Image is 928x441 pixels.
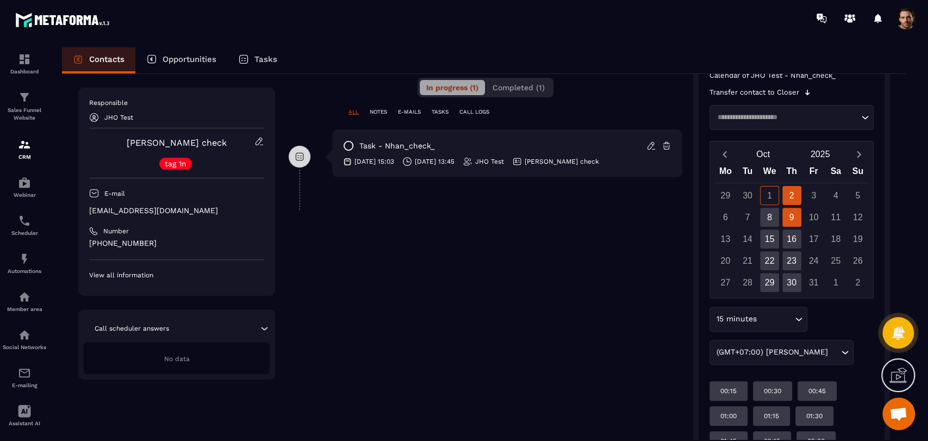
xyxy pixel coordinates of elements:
div: Search for option [709,105,874,130]
div: 31 [804,273,823,292]
p: Responsible [89,98,264,107]
img: logo [15,10,113,30]
div: 20 [716,251,735,270]
div: 4 [826,186,845,205]
div: 14 [738,229,757,249]
p: [PHONE_NUMBER] [89,238,264,249]
img: automations [18,176,31,189]
div: 10 [804,208,823,227]
img: formation [18,91,31,104]
a: schedulerschedulerScheduler [3,206,46,244]
a: automationsautomationsWebinar [3,168,46,206]
a: Assistant AI [3,396,46,434]
button: Open months overlay [734,145,792,164]
div: 3 [804,186,823,205]
p: Social Networks [3,344,46,350]
div: Su [846,164,869,183]
div: Mở cuộc trò chuyện [882,397,915,430]
p: 01:15 [764,412,779,420]
p: JHO Test [104,114,133,121]
div: 11 [826,208,845,227]
div: 27 [716,273,735,292]
img: email [18,367,31,380]
p: TASKS [432,108,449,116]
p: Assistant AI [3,420,46,426]
p: ALL [348,108,359,116]
p: NOTES [370,108,387,116]
div: Calendar days [714,186,869,292]
p: Tasks [254,54,277,64]
p: Webinar [3,192,46,198]
a: formationformationSales Funnel Website [3,83,46,130]
div: Sa [825,164,847,183]
p: Contacts [89,54,124,64]
p: E-MAILS [398,108,421,116]
p: Opportunities [163,54,216,64]
button: Next month [849,147,869,162]
div: Tu [737,164,759,183]
div: 2 [782,186,801,205]
p: Scheduler [3,230,46,236]
span: 15 minutes [714,313,759,325]
p: Sales Funnel Website [3,107,46,122]
div: 30 [738,186,757,205]
p: Member area [3,306,46,312]
input: Search for option [759,313,792,325]
input: Search for option [714,112,858,123]
div: 6 [716,208,735,227]
a: Opportunities [135,47,227,73]
div: 24 [804,251,823,270]
p: CRM [3,154,46,160]
a: Contacts [62,47,135,73]
div: We [758,164,781,183]
div: 18 [826,229,845,249]
a: [PERSON_NAME] check [127,138,227,148]
div: Fr [802,164,825,183]
p: Number [103,227,129,235]
div: 19 [848,229,867,249]
div: 7 [738,208,757,227]
div: 28 [738,273,757,292]
p: E-mailing [3,382,46,388]
div: Calendar wrapper [714,164,869,292]
a: social-networksocial-networkSocial Networks [3,320,46,358]
button: Previous month [714,147,734,162]
p: tag 1n [165,160,186,167]
div: 23 [782,251,801,270]
p: Transfer contact to Closer [709,88,799,97]
div: 1 [760,186,779,205]
button: Open years overlay [792,145,849,164]
p: E-mail [104,189,125,198]
p: Dashboard [3,69,46,74]
a: automationsautomationsMember area [3,282,46,320]
span: In progress (1) [426,83,478,92]
p: [PERSON_NAME] check [525,157,599,166]
a: formationformationDashboard [3,45,46,83]
div: 17 [804,229,823,249]
div: 1 [826,273,845,292]
a: emailemailE-mailing [3,358,46,396]
div: 25 [826,251,845,270]
img: scheduler [18,214,31,227]
p: CALL LOGS [459,108,489,116]
p: View all information [89,271,264,279]
div: 30 [782,273,801,292]
p: Automations [3,268,46,274]
button: In progress (1) [420,80,485,95]
img: automations [18,252,31,265]
p: 00:30 [764,387,781,395]
div: 22 [760,251,779,270]
div: Mo [714,164,737,183]
div: 26 [848,251,867,270]
button: Completed (1) [486,80,551,95]
div: 13 [716,229,735,249]
img: formation [18,53,31,66]
a: automationsautomationsAutomations [3,244,46,282]
div: 29 [716,186,735,205]
div: 15 [760,229,779,249]
p: JHO Test [475,157,504,166]
span: (GMT+07:00) [PERSON_NAME] [714,346,830,358]
p: [EMAIL_ADDRESS][DOMAIN_NAME] [89,206,264,216]
a: Tasks [227,47,288,73]
div: 9 [782,208,801,227]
